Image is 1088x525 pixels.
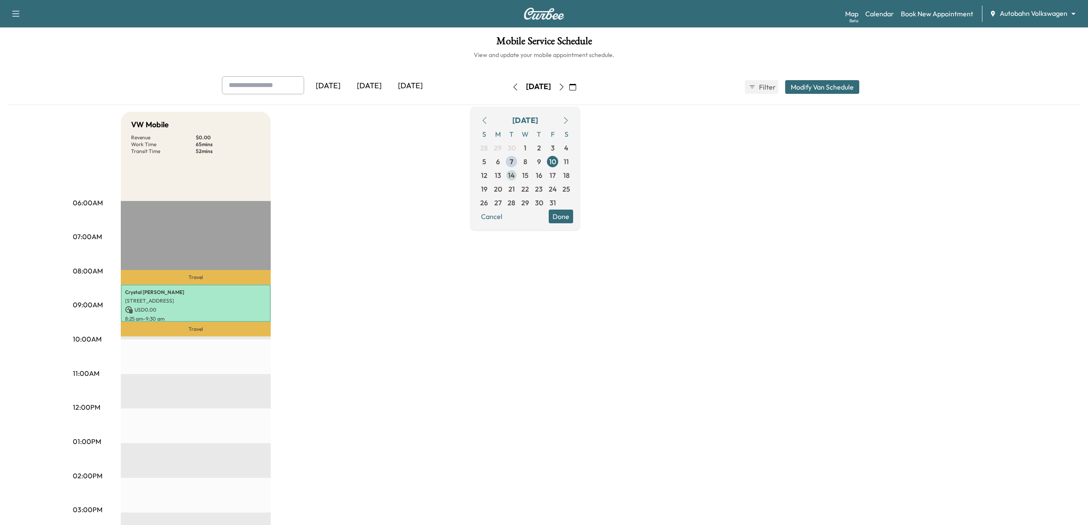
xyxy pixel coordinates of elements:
[196,134,260,141] p: $ 0.00
[537,143,541,153] span: 2
[524,143,526,153] span: 1
[495,170,501,180] span: 13
[564,156,569,167] span: 11
[73,402,100,412] p: 12:00PM
[73,300,103,310] p: 09:00AM
[549,210,573,223] button: Done
[481,184,487,194] span: 19
[494,198,502,208] span: 27
[535,198,543,208] span: 30
[125,306,266,314] p: USD 0.00
[785,80,859,94] button: Modify Van Schedule
[550,170,556,180] span: 17
[535,184,543,194] span: 23
[73,231,102,242] p: 07:00AM
[125,297,266,304] p: [STREET_ADDRESS]
[480,198,488,208] span: 26
[390,76,431,96] div: [DATE]
[496,156,500,167] span: 6
[9,51,1079,59] h6: View and update your mobile appointment schedule.
[308,76,349,96] div: [DATE]
[521,198,529,208] span: 29
[550,198,556,208] span: 31
[1000,9,1067,18] span: Autobahn Volkswagen
[196,141,260,148] p: 65 mins
[845,9,858,19] a: MapBeta
[508,170,515,180] span: 14
[901,9,973,19] a: Book New Appointment
[494,143,502,153] span: 29
[536,170,542,180] span: 16
[510,156,513,167] span: 7
[121,270,271,285] p: Travel
[508,143,516,153] span: 30
[562,184,570,194] span: 25
[482,156,486,167] span: 5
[73,198,103,208] p: 06:00AM
[131,141,196,148] p: Work Time
[73,436,101,447] p: 01:00PM
[563,170,570,180] span: 18
[125,289,266,296] p: Crystal [PERSON_NAME]
[865,9,894,19] a: Calendar
[9,36,1079,51] h1: Mobile Service Schedule
[73,266,103,276] p: 08:00AM
[131,119,169,131] h5: VW Mobile
[494,184,502,194] span: 20
[523,156,527,167] span: 8
[508,184,515,194] span: 21
[73,368,99,378] p: 11:00AM
[759,82,774,92] span: Filter
[477,210,506,223] button: Cancel
[521,184,529,194] span: 22
[537,156,541,167] span: 9
[125,315,266,322] p: 8:25 am - 9:30 am
[196,148,260,155] p: 52 mins
[131,134,196,141] p: Revenue
[349,76,390,96] div: [DATE]
[559,127,573,141] span: S
[505,127,518,141] span: T
[508,198,515,208] span: 28
[73,334,102,344] p: 10:00AM
[481,170,487,180] span: 12
[491,127,505,141] span: M
[73,504,102,515] p: 03:00PM
[551,143,555,153] span: 3
[546,127,559,141] span: F
[549,156,556,167] span: 10
[121,322,271,336] p: Travel
[512,114,538,126] div: [DATE]
[131,148,196,155] p: Transit Time
[477,127,491,141] span: S
[745,80,778,94] button: Filter
[523,8,565,20] img: Curbee Logo
[564,143,568,153] span: 4
[480,143,488,153] span: 28
[73,471,102,481] p: 02:00PM
[532,127,546,141] span: T
[522,170,529,180] span: 15
[549,184,557,194] span: 24
[518,127,532,141] span: W
[526,81,551,92] div: [DATE]
[849,18,858,24] div: Beta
